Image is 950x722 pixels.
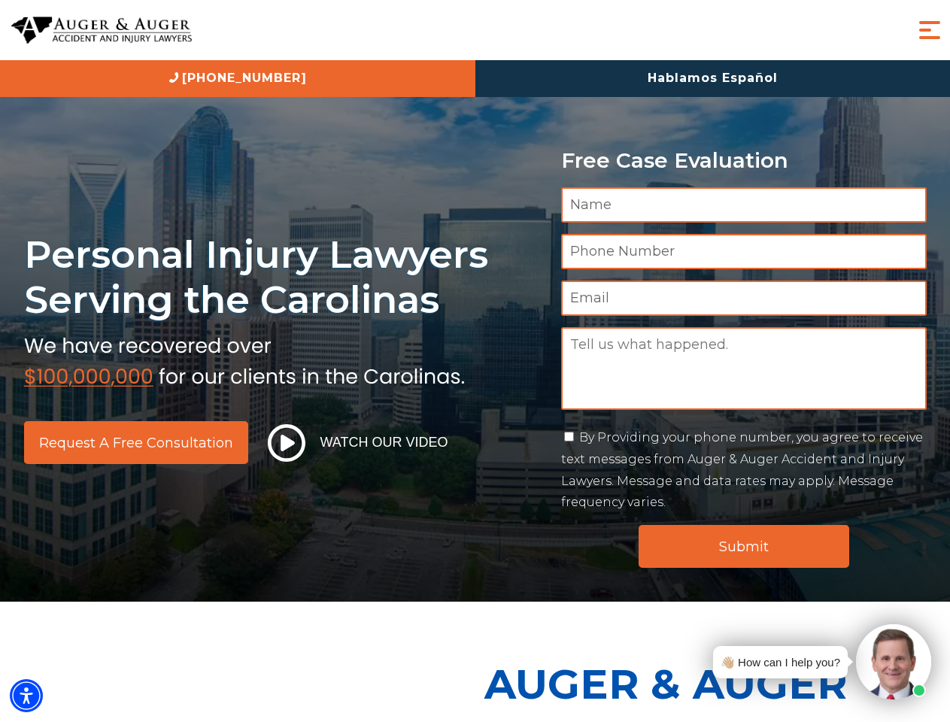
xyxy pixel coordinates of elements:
[24,232,543,323] h1: Personal Injury Lawyers Serving the Carolinas
[561,187,927,223] input: Name
[721,652,840,672] div: 👋🏼 How can I help you?
[484,647,942,721] p: Auger & Auger
[39,436,233,450] span: Request a Free Consultation
[11,17,192,44] img: Auger & Auger Accident and Injury Lawyers Logo
[263,423,453,463] button: Watch Our Video
[639,525,849,568] input: Submit
[10,679,43,712] div: Accessibility Menu
[856,624,931,699] img: Intaker widget Avatar
[915,15,945,45] button: Menu
[561,281,927,316] input: Email
[561,234,927,269] input: Phone Number
[24,330,465,387] img: sub text
[561,149,927,172] p: Free Case Evaluation
[24,421,248,464] a: Request a Free Consultation
[561,430,923,509] label: By Providing your phone number, you agree to receive text messages from Auger & Auger Accident an...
